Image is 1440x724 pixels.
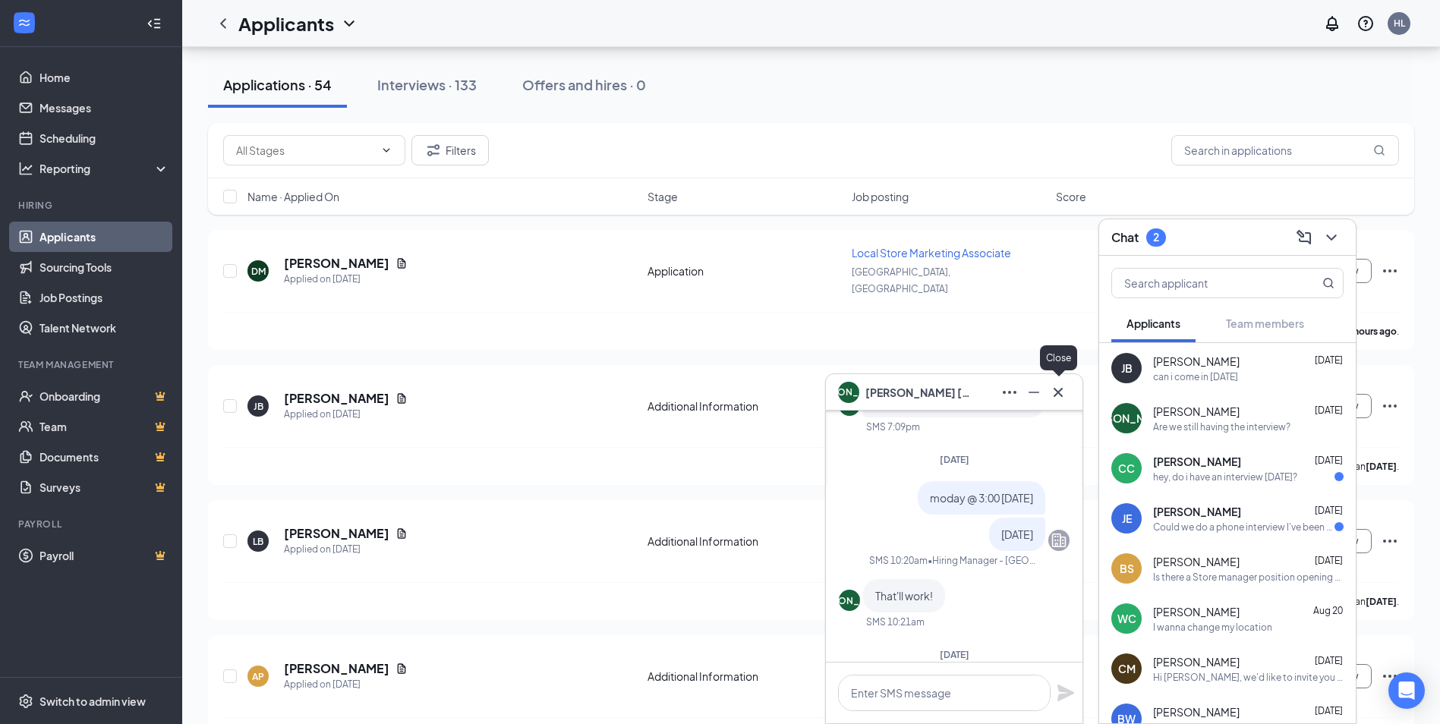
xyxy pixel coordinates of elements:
svg: ChevronLeft [214,14,232,33]
svg: Notifications [1323,14,1341,33]
a: TeamCrown [39,411,169,442]
span: [DATE] [1315,455,1343,466]
svg: ChevronDown [1322,228,1341,247]
h5: [PERSON_NAME] [284,390,389,407]
span: [PERSON_NAME] [1153,354,1240,369]
a: Sourcing Tools [39,252,169,282]
span: [PERSON_NAME] [1153,654,1240,669]
span: [PERSON_NAME] [1153,604,1240,619]
div: JE [1122,511,1132,526]
div: Hi [PERSON_NAME], we'd like to invite you to a meeting with Slim Chickens for Team Member at [GEO... [1153,671,1344,684]
svg: Ellipses [1381,397,1399,415]
div: AP [252,670,264,683]
div: [PERSON_NAME] [1082,411,1171,426]
div: [PERSON_NAME] [811,594,889,607]
div: CC [1118,461,1135,476]
a: Messages [39,93,169,123]
a: OnboardingCrown [39,381,169,411]
div: Application [648,263,843,279]
div: SMS 7:09pm [866,420,920,433]
span: Local Store Marketing Associate [852,246,1011,260]
a: Applicants [39,222,169,252]
div: Could we do a phone interview I've been busy with work and things [1153,521,1334,534]
svg: ChevronDown [380,144,392,156]
svg: Filter [424,141,443,159]
span: [PERSON_NAME] [1153,504,1241,519]
button: Filter Filters [411,135,489,165]
svg: Collapse [147,16,162,31]
svg: Ellipses [1381,532,1399,550]
span: [DATE] [940,454,969,465]
span: [PERSON_NAME] [1153,704,1240,719]
span: [PERSON_NAME] [1153,404,1240,419]
input: All Stages [236,142,374,159]
div: Applications · 54 [223,75,332,94]
div: SMS 10:20am [869,554,928,567]
button: Cross [1046,380,1070,404]
span: Aug 20 [1313,605,1343,616]
a: DocumentsCrown [39,442,169,472]
span: moday @ 3:00 [DATE] [930,491,1033,505]
svg: Document [395,257,408,269]
a: Home [39,62,169,93]
svg: Document [395,527,408,540]
div: Applied on [DATE] [284,542,408,557]
span: [DATE] [1001,527,1033,541]
div: Payroll [18,518,166,530]
div: Applied on [DATE] [284,677,408,692]
span: Stage [648,189,678,204]
svg: ComposeMessage [1295,228,1313,247]
div: Close [1040,345,1077,370]
div: Reporting [39,161,170,176]
a: Scheduling [39,123,169,153]
span: That'll work! [875,589,933,603]
div: Is there a Store manager position opening up? The indeed app has it listed as such. Had my interv... [1153,571,1344,584]
span: [DATE] [1315,705,1343,716]
div: Switch to admin view [39,694,146,709]
div: WC [1117,611,1136,626]
span: Name · Applied On [247,189,339,204]
div: Offers and hires · 0 [522,75,646,94]
div: DM [251,265,266,278]
div: Interviews · 133 [377,75,477,94]
div: LB [253,535,263,548]
span: [GEOGRAPHIC_DATA], [GEOGRAPHIC_DATA] [852,266,950,294]
svg: ChevronDown [340,14,358,33]
div: Additional Information [648,398,843,414]
div: Additional Information [648,534,843,549]
span: [PERSON_NAME] [1153,454,1241,469]
span: Team members [1226,316,1304,330]
div: JB [1121,360,1133,376]
div: Open Intercom Messenger [1388,672,1425,709]
span: [PERSON_NAME] [PERSON_NAME] [865,384,972,401]
div: 2 [1153,231,1159,244]
svg: Company [1050,531,1068,549]
div: Applied on [DATE] [284,272,408,287]
svg: Analysis [18,161,33,176]
a: PayrollCrown [39,540,169,571]
svg: WorkstreamLogo [17,15,32,30]
b: [DATE] [1366,461,1397,472]
span: [DATE] [1315,555,1343,566]
b: 15 hours ago [1341,326,1397,337]
span: [DATE] [1315,655,1343,666]
svg: Document [395,663,408,675]
button: Ellipses [997,380,1022,404]
span: [DATE] [940,649,969,660]
button: ChevronDown [1319,225,1344,250]
div: Team Management [18,358,166,371]
div: JB [254,400,263,413]
div: can i come in [DATE] [1153,370,1238,383]
div: Are we still having the interview? [1153,420,1290,433]
span: [PERSON_NAME] [1153,554,1240,569]
svg: Ellipses [1000,383,1019,401]
svg: MagnifyingGlass [1373,144,1385,156]
svg: Ellipses [1381,262,1399,280]
div: Hiring [18,199,166,212]
span: [DATE] [1315,505,1343,516]
svg: Ellipses [1381,667,1399,685]
button: Plane [1057,684,1075,702]
svg: Settings [18,694,33,709]
a: Job Postings [39,282,169,313]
